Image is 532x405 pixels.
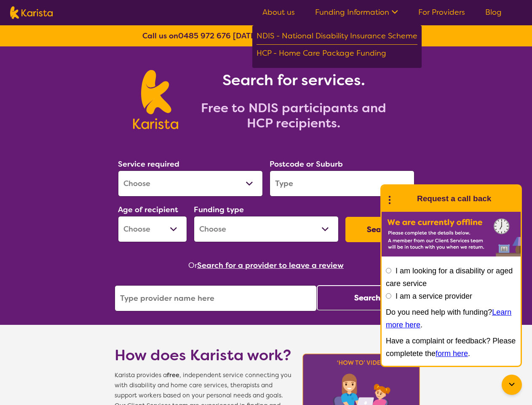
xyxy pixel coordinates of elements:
input: Type provider name here [115,285,317,311]
input: Type [270,170,414,197]
a: About us [262,7,295,17]
a: Blog [485,7,502,17]
p: Do you need help with funding? . [386,306,516,331]
a: For Providers [418,7,465,17]
h1: Search for services. [188,70,399,90]
label: Age of recipient [118,205,178,215]
label: Service required [118,159,179,169]
div: NDIS - National Disability Insurance Scheme [257,30,417,45]
b: Call us on [DATE] to [DATE] 8:30am to 6:30pm AEST [142,31,390,41]
label: I am looking for a disability or aged care service [386,267,513,288]
button: Search for a provider to leave a review [197,259,344,272]
img: Karista offline chat form to request call back [382,212,521,256]
button: Search [345,217,414,242]
h1: How does Karista work? [115,345,291,365]
a: Funding Information [315,7,398,17]
h1: Request a call back [417,192,491,205]
h2: Free to NDIS participants and HCP recipients. [188,100,399,131]
div: HCP - Home Care Package Funding [257,47,417,62]
button: Search [317,285,418,310]
p: Have a complaint or feedback? Please completete the . [386,335,516,360]
label: Funding type [194,205,244,215]
img: Karista [395,190,412,207]
b: free [167,371,179,379]
label: I am a service provider [396,292,472,300]
a: 0485 972 676 [178,31,231,41]
img: Karista logo [10,6,53,19]
span: Or [188,259,197,272]
img: Karista logo [133,70,178,129]
a: form here [436,349,468,358]
label: Postcode or Suburb [270,159,343,169]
